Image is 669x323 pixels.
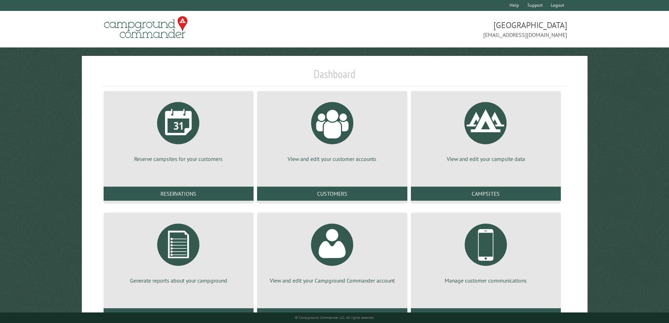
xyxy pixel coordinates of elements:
a: Reports [104,308,254,322]
p: View and edit your campsite data [419,155,552,163]
span: [GEOGRAPHIC_DATA] [EMAIL_ADDRESS][DOMAIN_NAME] [335,19,568,39]
a: Manage customer communications [419,218,552,284]
small: © Campground Commander LLC. All rights reserved. [295,315,374,320]
p: Manage customer communications [419,277,552,284]
a: Customers [257,187,407,201]
a: Reservations [104,187,254,201]
p: Generate reports about your campground [112,277,245,284]
a: Campsites [411,187,561,201]
a: Generate reports about your campground [112,218,245,284]
a: View and edit your customer accounts [265,97,399,163]
a: Reserve campsites for your customers [112,97,245,163]
p: View and edit your customer accounts [265,155,399,163]
img: Campground Commander [102,14,190,41]
h1: Dashboard [102,67,568,86]
a: View and edit your campsite data [419,97,552,163]
a: Communications [411,308,561,322]
a: Account [257,308,407,322]
a: View and edit your Campground Commander account [265,218,399,284]
p: Reserve campsites for your customers [112,155,245,163]
p: View and edit your Campground Commander account [265,277,399,284]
